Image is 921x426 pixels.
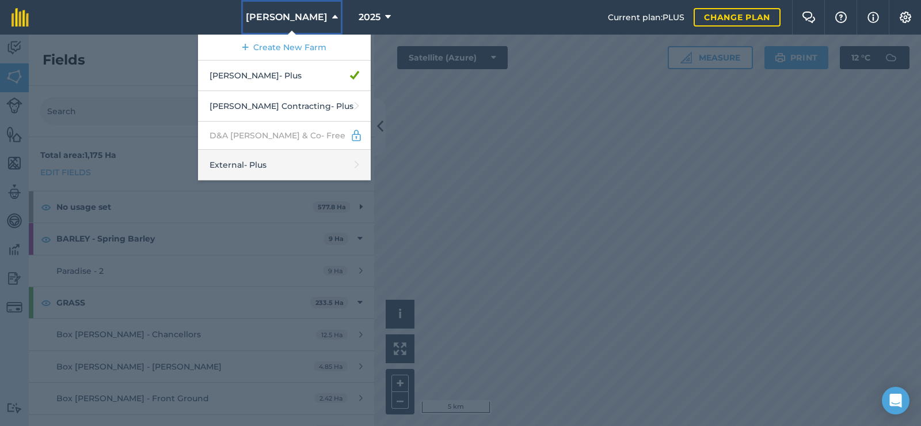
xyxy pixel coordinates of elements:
[198,150,371,180] a: External- Plus
[867,10,879,24] img: svg+xml;base64,PHN2ZyB4bWxucz0iaHR0cDovL3d3dy53My5vcmcvMjAwMC9zdmciIHdpZHRoPSIxNyIgaGVpZ2h0PSIxNy...
[198,91,371,122] a: [PERSON_NAME] Contracting- Plus
[198,122,371,150] a: D&A [PERSON_NAME] & Co- Free
[350,129,363,142] img: svg+xml;base64,PD94bWwgdmVyc2lvbj0iMS4wIiBlbmNvZGluZz0idXRmLTgiPz4KPCEtLSBHZW5lcmF0b3I6IEFkb2JlIE...
[802,12,816,23] img: Two speech bubbles overlapping with the left bubble in the forefront
[834,12,848,23] img: A question mark icon
[246,10,328,24] span: [PERSON_NAME]
[882,387,909,414] div: Open Intercom Messenger
[899,12,912,23] img: A cog icon
[198,35,371,61] a: Create New Farm
[12,8,29,27] img: fieldmargin Logo
[359,10,380,24] span: 2025
[198,61,371,91] a: [PERSON_NAME]- Plus
[694,8,781,27] a: Change plan
[608,11,684,24] span: Current plan : PLUS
